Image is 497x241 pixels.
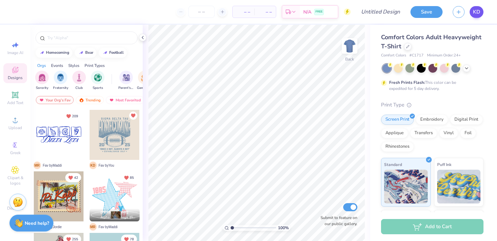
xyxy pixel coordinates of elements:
[33,162,41,169] span: M R
[356,5,405,19] input: Untitled Design
[99,163,114,168] span: Fav by You
[129,112,137,120] button: Unlike
[381,142,414,152] div: Rhinestones
[384,161,402,168] span: Standard
[3,175,27,186] span: Clipart & logos
[53,71,68,91] div: filter for Fraternity
[460,128,476,138] div: Foil
[381,128,408,138] div: Applique
[75,74,83,81] img: Club Image
[381,115,414,125] div: Screen Print
[141,74,149,81] img: Game Day Image
[345,56,354,62] div: Back
[437,161,451,168] span: Puff Ink
[237,8,250,16] span: – –
[36,86,48,91] span: Sorority
[100,215,137,220] span: Alpha Chi Omega, [GEOGRAPHIC_DATA]
[85,63,105,69] div: Print Types
[439,128,458,138] div: Vinyl
[68,63,79,69] div: Styles
[72,71,86,91] div: filter for Club
[109,98,114,102] img: most_fav.gif
[99,224,118,230] span: Fav by Maddi
[118,71,134,91] button: filter button
[137,71,152,91] div: filter for Game Day
[47,34,133,41] input: Try "Alpha"
[343,39,356,53] img: Back
[389,79,472,92] div: This color can be expedited for 5 day delivery.
[437,170,481,203] img: Puff Ink
[72,71,86,91] button: filter button
[137,71,152,91] button: filter button
[410,6,443,18] button: Save
[25,220,49,226] strong: Need help?
[85,51,93,54] div: bear
[89,162,97,169] span: K D
[381,53,406,58] span: Comfort Colors
[57,74,64,81] img: Fraternity Image
[109,51,124,54] div: football
[37,63,46,69] div: Orgs
[8,125,22,130] span: Upload
[470,6,483,18] a: KD
[315,9,323,14] span: FREE
[35,71,49,91] div: filter for Sorority
[36,96,74,104] div: Your Org's Fav
[137,86,152,91] span: Game Day
[122,74,130,81] img: Parent's Weekend Image
[118,71,134,91] div: filter for Parent's Weekend
[389,80,425,85] strong: Fresh Prints Flash:
[46,51,69,54] div: homecoming
[7,50,23,55] span: Image AI
[35,71,49,91] button: filter button
[43,163,62,168] span: Fav by Maddi
[89,223,97,231] span: M R
[75,48,96,58] button: bear
[409,53,424,58] span: # C1717
[278,225,289,231] span: 100 %
[39,51,45,55] img: trend_line.gif
[7,206,23,211] span: Decorate
[188,6,215,18] input: – –
[258,8,272,16] span: – –
[8,75,23,80] span: Designs
[118,86,134,91] span: Parent's Weekend
[38,74,46,81] img: Sorority Image
[7,100,23,105] span: Add Text
[51,63,63,69] div: Events
[303,8,311,16] span: N/A
[94,74,102,81] img: Sports Image
[384,170,428,203] img: Standard
[79,98,84,102] img: trending.gif
[43,224,62,230] span: Fav by Jordie
[75,86,83,91] span: Club
[99,48,127,58] button: football
[76,96,104,104] div: Trending
[381,33,481,50] span: Comfort Colors Adult Heavyweight T-Shirt
[10,150,21,155] span: Greek
[102,51,108,55] img: trend_line.gif
[53,86,68,91] span: Fraternity
[78,51,84,55] img: trend_line.gif
[100,210,128,215] span: [PERSON_NAME]
[450,115,483,125] div: Digital Print
[106,96,144,104] div: Most Favorited
[39,98,44,102] img: most_fav.gif
[416,115,448,125] div: Embroidery
[35,48,72,58] button: homecoming
[410,128,437,138] div: Transfers
[473,8,480,16] span: KD
[53,71,68,91] button: filter button
[317,215,357,227] label: Submit to feature on our public gallery.
[93,86,103,91] span: Sports
[427,53,461,58] span: Minimum Order: 24 +
[91,71,104,91] button: filter button
[381,101,483,109] div: Print Type
[91,71,104,91] div: filter for Sports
